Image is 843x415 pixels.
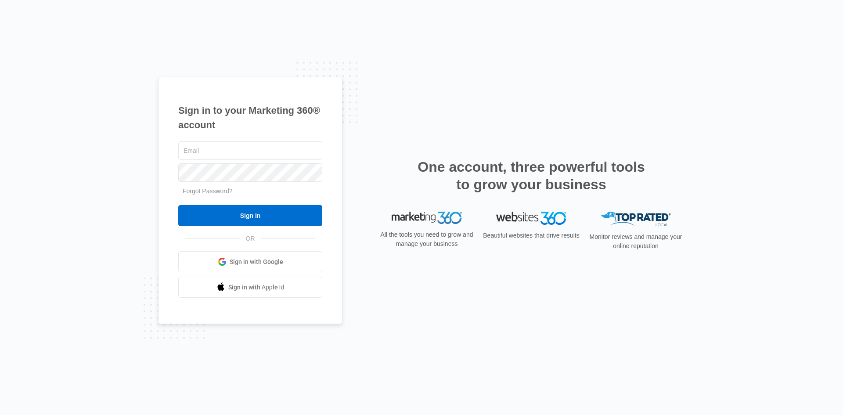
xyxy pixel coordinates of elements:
[482,231,580,240] p: Beautiful websites that drive results
[415,158,648,193] h2: One account, three powerful tools to grow your business
[178,251,322,272] a: Sign in with Google
[178,141,322,160] input: Email
[178,277,322,298] a: Sign in with Apple Id
[228,283,285,292] span: Sign in with Apple Id
[587,232,685,251] p: Monitor reviews and manage your online reputation
[230,257,283,267] span: Sign in with Google
[601,212,671,226] img: Top Rated Local
[240,234,261,243] span: OR
[178,103,322,132] h1: Sign in to your Marketing 360® account
[392,212,462,224] img: Marketing 360
[183,188,233,195] a: Forgot Password?
[496,212,566,224] img: Websites 360
[178,205,322,226] input: Sign In
[378,230,476,249] p: All the tools you need to grow and manage your business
